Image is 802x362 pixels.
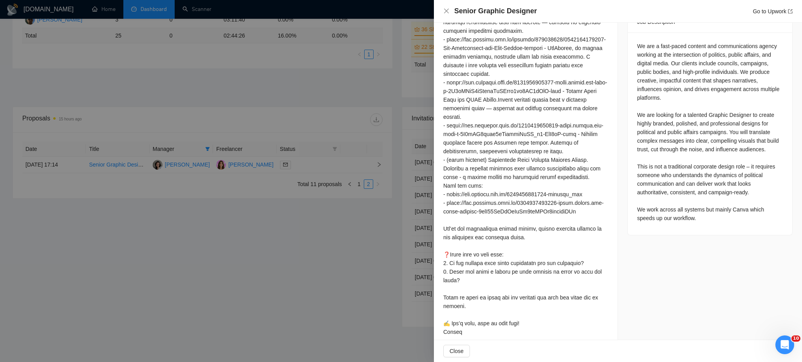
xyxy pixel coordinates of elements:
h4: Senior Graphic Designer [454,6,537,16]
span: close [443,8,450,14]
button: Close [443,8,450,14]
a: Go to Upworkexport [753,8,793,14]
span: export [788,9,793,14]
iframe: Intercom live chat [775,335,794,354]
button: Close [443,345,470,357]
span: 10 [791,335,800,342]
div: We are a fast-paced content and communications agency working at the intersection of politics, pu... [637,42,783,222]
span: Close [450,347,464,355]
